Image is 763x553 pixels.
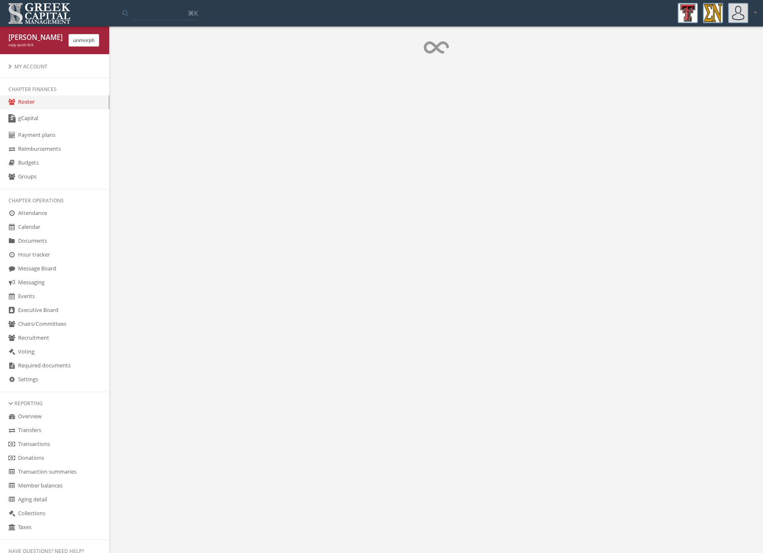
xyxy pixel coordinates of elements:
div: copy quick link [8,42,62,48]
button: unmorph [68,34,99,47]
div: [PERSON_NAME] [PERSON_NAME] [8,33,62,42]
span: ⌘K [188,9,198,17]
div: My Account [8,63,101,70]
div: Reporting [8,400,101,407]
